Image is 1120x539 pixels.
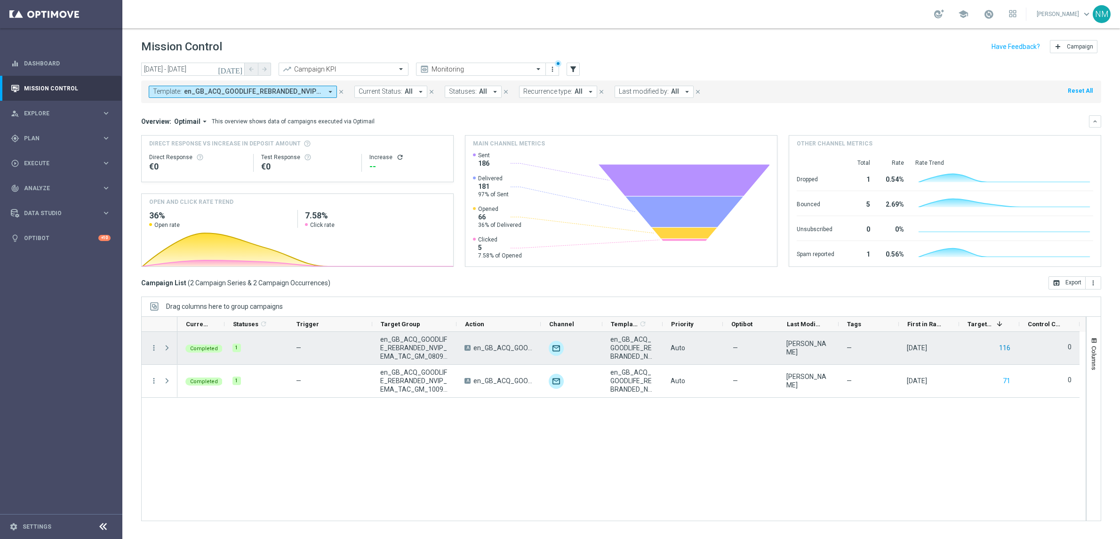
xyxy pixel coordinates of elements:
span: Completed [190,346,218,352]
span: Templates [611,321,638,328]
button: close [597,87,606,97]
button: Optimail arrow_drop_down [171,117,212,126]
button: Data Studio keyboard_arrow_right [10,209,111,217]
span: A [464,345,471,351]
span: 36% of Delivered [478,221,521,229]
i: gps_fixed [11,134,19,143]
span: Priority [671,321,694,328]
i: more_vert [1089,279,1097,287]
span: — [847,377,852,385]
button: close [337,87,345,97]
span: Target Group [381,321,420,328]
div: Data Studio [11,209,102,217]
button: filter_alt [567,63,580,76]
i: keyboard_arrow_right [102,209,111,217]
button: 116 [998,342,1011,354]
div: Optimail [549,341,564,356]
div: 1 [232,377,241,385]
span: — [733,344,738,352]
button: Current Status: All arrow_drop_down [354,86,427,98]
i: person_search [11,109,19,118]
div: Adam Bloor [786,339,831,356]
i: refresh [639,320,647,328]
span: Drag columns here to group campaigns [166,303,283,310]
button: equalizer Dashboard [10,60,111,67]
div: Row Groups [166,303,283,310]
span: en_GB_ACQ_GOODLIFE_REBRANDED_NVIP_EMA_TAC_GM [473,344,533,352]
button: more_vert [548,64,557,75]
button: keyboard_arrow_down [1089,115,1101,128]
button: arrow_back [245,63,258,76]
button: Last modified by: All arrow_drop_down [615,86,694,98]
div: 0 [846,221,870,236]
i: equalizer [11,59,19,68]
button: Statuses: All arrow_drop_down [445,86,502,98]
div: Test Response [261,153,353,161]
ng-select: Monitoring [416,63,546,76]
h2: 36% [149,210,290,221]
span: Completed [190,378,218,385]
i: more_vert [549,65,556,73]
span: Direct Response VS Increase In Deposit Amount [149,139,301,148]
div: Execute [11,159,102,168]
h3: Campaign List [141,279,330,287]
label: 0 [1068,343,1072,351]
i: close [503,88,509,95]
colored-tag: Completed [185,377,223,386]
span: Template: [153,88,182,96]
span: Campaign [1067,43,1093,50]
i: close [338,88,344,95]
i: arrow_forward [261,66,268,72]
span: 186 [478,159,490,168]
div: Increase [369,153,446,161]
div: 1 [846,171,870,186]
i: arrow_drop_down [200,117,209,126]
span: Execute [24,161,102,166]
span: First in Range [907,321,943,328]
button: gps_fixed Plan keyboard_arrow_right [10,135,111,142]
div: €0 [261,161,353,172]
div: Total [846,159,870,167]
a: Optibot [24,225,98,250]
div: 10 Sep 2025, Wednesday [907,377,927,385]
h4: Other channel metrics [797,139,872,148]
i: arrow_drop_down [683,88,691,96]
span: Explore [24,111,102,116]
div: Dropped [797,171,834,186]
div: 0% [881,221,904,236]
div: This overview shows data of campaigns executed via Optimail [212,117,375,126]
button: lightbulb Optibot +10 [10,234,111,242]
div: person_search Explore keyboard_arrow_right [10,110,111,117]
button: close [694,87,702,97]
div: Mission Control [11,76,111,101]
span: Plan [24,136,102,141]
button: play_circle_outline Execute keyboard_arrow_right [10,160,111,167]
button: Mission Control [10,85,111,92]
i: keyboard_arrow_down [1092,118,1098,125]
button: refresh [396,153,404,161]
span: All [405,88,413,96]
ng-select: Campaign KPI [279,63,408,76]
span: Current Status [186,321,208,328]
button: more_vert [150,377,158,385]
i: open_in_browser [1053,279,1060,287]
i: refresh [260,320,267,328]
div: 0.54% [881,171,904,186]
i: play_circle_outline [11,159,19,168]
div: 1 [846,246,870,261]
div: Bounced [797,196,834,211]
span: Trigger [296,321,319,328]
span: Auto [671,377,685,385]
h3: Overview: [141,117,171,126]
span: Click rate [310,221,335,229]
span: Optimail [174,117,200,126]
div: 1 [232,344,241,352]
div: Unsubscribed [797,221,834,236]
button: add Campaign [1050,40,1097,53]
span: Optibot [731,321,752,328]
div: 0.56% [881,246,904,261]
div: Adam Bloor [786,372,831,389]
